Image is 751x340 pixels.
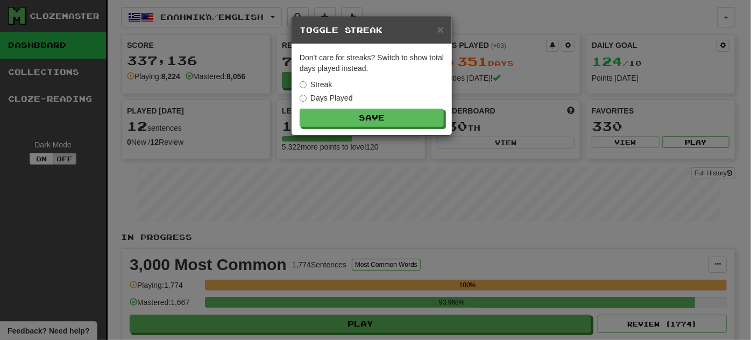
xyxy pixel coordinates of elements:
input: Streak [300,81,307,88]
button: Close [437,24,444,35]
input: Days Played [300,95,307,102]
label: Days Played [300,93,353,103]
label: Streak [300,79,332,90]
span: × [437,23,444,36]
button: Save [300,109,444,127]
p: Don't care for streaks? Switch to show total days played instead. [300,52,444,74]
h5: Toggle Streak [300,25,444,36]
